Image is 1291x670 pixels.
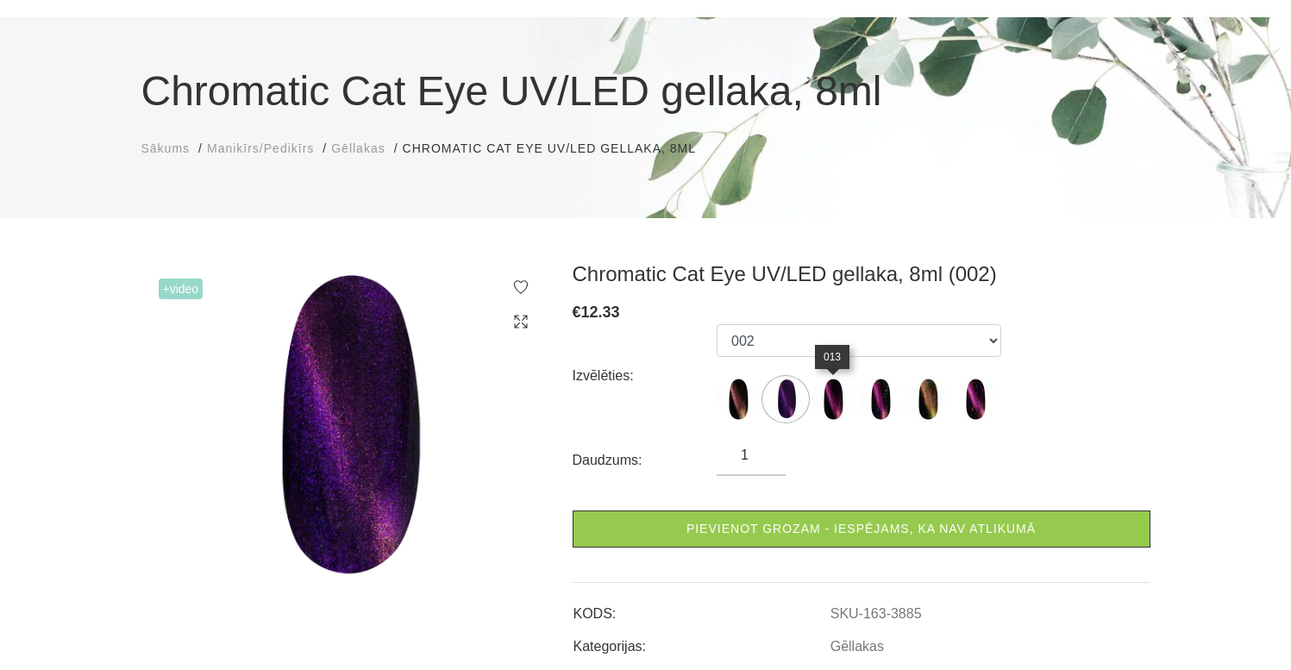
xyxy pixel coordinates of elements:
a: Gēllakas [830,639,884,654]
span: Sākums [141,141,191,155]
span: Manikīrs/Pedikīrs [207,141,314,155]
span: +Video [159,279,204,299]
label: Nav atlikumā [906,378,949,421]
img: Chromatic Cat Eye UV/LED gellaka, 8ml [141,261,547,594]
a: Sākums [141,140,191,158]
img: ... [764,378,807,421]
img: ... [954,378,997,421]
img: ... [812,378,855,421]
label: Nav atlikumā [717,378,760,421]
a: Pievienot grozam [573,510,1150,548]
img: ... [859,378,902,421]
li: Chromatic Cat Eye UV/LED gellaka, 8ml [403,140,713,158]
h3: Chromatic Cat Eye UV/LED gellaka, 8ml (002) [573,261,1150,287]
a: SKU-163-3885 [830,606,922,622]
label: Nav atlikumā [764,378,807,421]
td: KODS: [573,592,830,624]
div: Daudzums: [573,447,718,474]
span: 12.33 [581,304,620,321]
img: ... [906,378,949,421]
a: Manikīrs/Pedikīrs [207,140,314,158]
td: Kategorijas: [573,624,830,657]
span: € [573,304,581,321]
img: ... [717,378,760,421]
label: Nav atlikumā [859,378,902,421]
h1: Chromatic Cat Eye UV/LED gellaka, 8ml [141,60,1150,122]
div: Izvēlēties: [573,362,718,390]
a: Gēllakas [331,140,385,158]
span: Gēllakas [331,141,385,155]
